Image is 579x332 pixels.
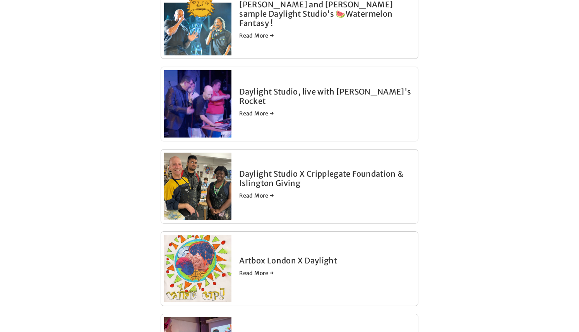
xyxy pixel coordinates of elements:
a: 14.png [164,235,239,302]
a: Read More → [239,32,415,40]
a: Daylight Studio X Cripplegate Foundation &amp; Islington Giving [164,153,239,220]
a: Daylight Studio X Cripplegate Foundation & Islington Giving [239,169,403,188]
a: Read More → [239,192,415,200]
a: Read More → [239,110,415,117]
a: Daylight Studio, live with [PERSON_NAME]'s Rocket [239,87,411,106]
img: Daylight Studio X Cripplegate Foundation &amp; Islington Giving [164,144,231,229]
a: Read More → [239,269,415,277]
img: Daylight Studio, live with Robyn's Rocket [164,70,231,138]
a: Daylight Studio, live with Robyn's Rocket [164,70,239,138]
a: Artbox London X Daylight [239,256,337,265]
img: 14.png [164,235,231,302]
